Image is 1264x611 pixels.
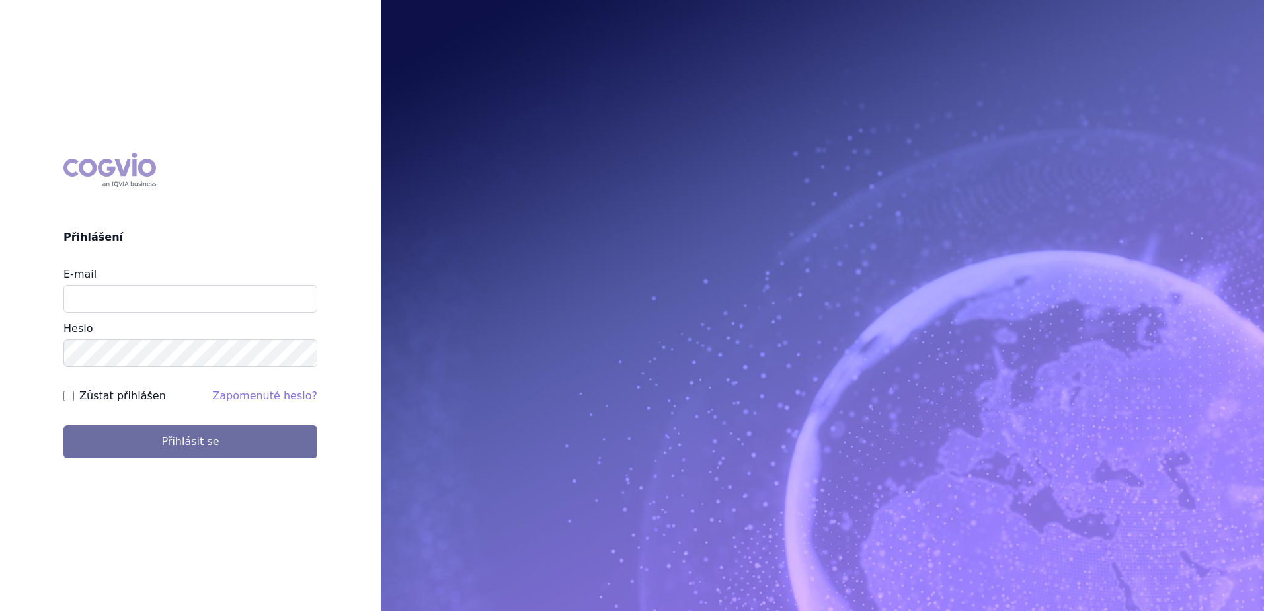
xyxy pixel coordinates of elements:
a: Zapomenuté heslo? [212,389,317,402]
label: E-mail [63,268,97,280]
label: Zůstat přihlášen [79,388,166,404]
label: Heslo [63,322,93,335]
h2: Přihlášení [63,229,317,245]
button: Přihlásit se [63,425,317,458]
div: COGVIO [63,153,156,187]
